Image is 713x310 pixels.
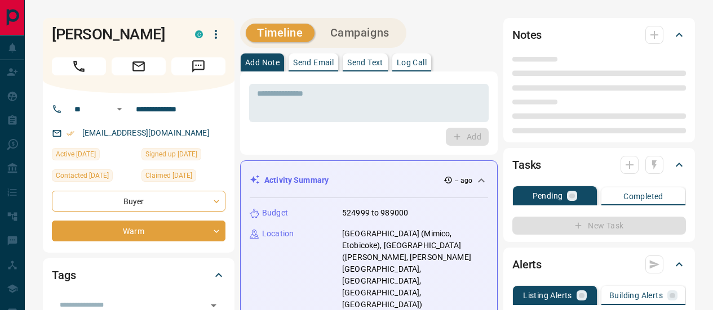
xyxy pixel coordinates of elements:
[195,30,203,38] div: condos.ca
[52,262,225,289] div: Tags
[145,149,197,160] span: Signed up [DATE]
[397,59,427,66] p: Log Call
[56,149,96,160] span: Active [DATE]
[141,169,225,185] div: Thu Apr 10 2025
[455,176,472,186] p: -- ago
[171,57,225,75] span: Message
[67,129,74,137] svg: Email Verified
[82,128,210,137] a: [EMAIL_ADDRESS][DOMAIN_NAME]
[342,207,408,219] p: 524999 to 989000
[262,207,288,219] p: Budget
[609,291,663,299] p: Building Alerts
[141,148,225,164] div: Mon Sep 14 2020
[52,57,106,75] span: Call
[112,57,166,75] span: Email
[512,21,686,48] div: Notes
[52,221,225,241] div: Warm
[512,26,542,44] h2: Notes
[245,59,280,66] p: Add Note
[347,59,383,66] p: Send Text
[623,192,663,200] p: Completed
[512,156,541,174] h2: Tasks
[250,170,488,191] div: Activity Summary-- ago
[264,174,329,186] p: Activity Summary
[533,192,563,200] p: Pending
[523,291,572,299] p: Listing Alerts
[512,255,542,273] h2: Alerts
[52,25,178,43] h1: [PERSON_NAME]
[52,148,136,164] div: Mon May 19 2025
[52,266,76,284] h2: Tags
[52,191,225,212] div: Buyer
[293,59,334,66] p: Send Email
[512,251,686,278] div: Alerts
[319,24,401,42] button: Campaigns
[56,170,109,181] span: Contacted [DATE]
[145,170,192,181] span: Claimed [DATE]
[113,102,126,116] button: Open
[262,228,294,240] p: Location
[52,169,136,185] div: Sat Aug 09 2025
[246,24,315,42] button: Timeline
[512,151,686,178] div: Tasks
